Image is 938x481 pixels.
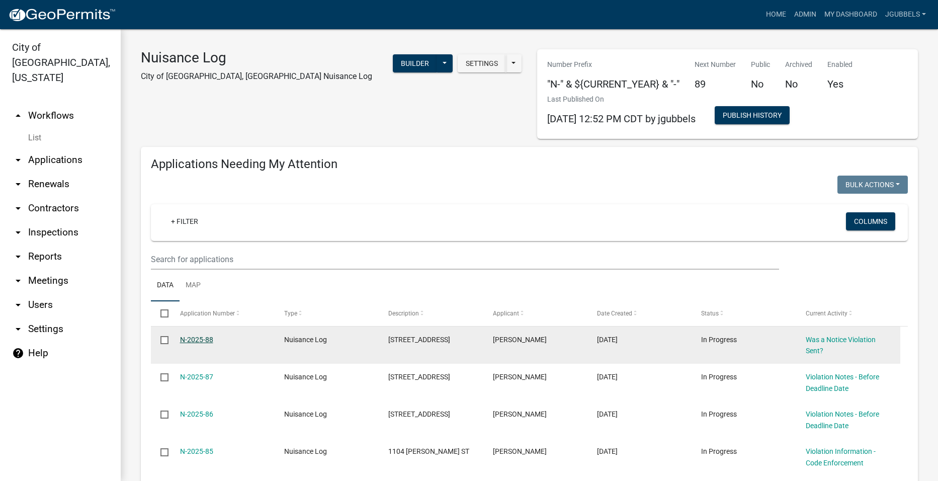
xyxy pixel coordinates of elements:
[587,301,692,326] datatable-header-cell: Date Created
[284,336,327,344] span: Nuisance Log
[695,78,736,90] h5: 89
[597,447,618,455] span: 09/09/2025
[493,410,547,418] span: Jack Gubbels
[180,270,207,302] a: Map
[597,336,618,344] span: 09/15/2025
[881,5,930,24] a: jgubbels
[483,301,587,326] datatable-header-cell: Applicant
[458,54,506,72] button: Settings
[837,176,908,194] button: Bulk Actions
[695,59,736,70] p: Next Number
[12,226,24,238] i: arrow_drop_down
[692,301,796,326] datatable-header-cell: Status
[170,301,274,326] datatable-header-cell: Application Number
[806,447,876,467] a: Violation Information - Code Enforcement
[284,447,327,455] span: Nuisance Log
[180,310,235,317] span: Application Number
[547,59,679,70] p: Number Prefix
[547,78,679,90] h5: "N-" & ${CURRENT_YEAR} & "-"
[180,373,213,381] a: N-2025-87
[715,112,790,120] wm-modal-confirm: Workflow Publish History
[493,447,547,455] span: Jack Gubbels
[796,301,900,326] datatable-header-cell: Current Activity
[388,373,450,381] span: 211 6TH ST
[785,78,812,90] h5: No
[379,301,483,326] datatable-header-cell: Description
[12,202,24,214] i: arrow_drop_down
[163,212,206,230] a: + Filter
[806,410,879,430] a: Violation Notes - Before Deadline Date
[827,78,852,90] h5: Yes
[180,447,213,455] a: N-2025-85
[806,336,876,355] a: Was a Notice Violation Sent?
[180,336,213,344] a: N-2025-88
[701,410,737,418] span: In Progress
[493,373,547,381] span: Jack Gubbels
[701,310,719,317] span: Status
[12,110,24,122] i: arrow_drop_up
[151,270,180,302] a: Data
[388,410,450,418] span: 203 6TH ST
[12,178,24,190] i: arrow_drop_down
[597,373,618,381] span: 09/09/2025
[820,5,881,24] a: My Dashboard
[151,249,779,270] input: Search for applications
[12,275,24,287] i: arrow_drop_down
[547,113,696,125] span: [DATE] 12:52 PM CDT by jgubbels
[12,347,24,359] i: help
[141,49,372,66] h3: Nuisance Log
[493,310,519,317] span: Applicant
[751,78,770,90] h5: No
[388,336,450,344] span: 602 9TH ST
[701,447,737,455] span: In Progress
[151,301,170,326] datatable-header-cell: Select
[806,373,879,392] a: Violation Notes - Before Deadline Date
[493,336,547,344] span: Jack Gubbels
[275,301,379,326] datatable-header-cell: Type
[12,299,24,311] i: arrow_drop_down
[785,59,812,70] p: Archived
[762,5,790,24] a: Home
[701,373,737,381] span: In Progress
[284,410,327,418] span: Nuisance Log
[284,373,327,381] span: Nuisance Log
[715,106,790,124] button: Publish History
[827,59,852,70] p: Enabled
[393,54,437,72] button: Builder
[806,310,847,317] span: Current Activity
[846,212,895,230] button: Columns
[180,410,213,418] a: N-2025-86
[12,154,24,166] i: arrow_drop_down
[597,410,618,418] span: 09/09/2025
[388,310,419,317] span: Description
[284,310,297,317] span: Type
[12,251,24,263] i: arrow_drop_down
[141,70,372,83] p: City of [GEOGRAPHIC_DATA], [GEOGRAPHIC_DATA] Nuisance Log
[388,447,469,455] span: 1104 DURANT ST
[597,310,632,317] span: Date Created
[701,336,737,344] span: In Progress
[751,59,770,70] p: Public
[151,157,908,172] h4: Applications Needing My Attention
[547,94,696,105] p: Last Published On
[790,5,820,24] a: Admin
[12,323,24,335] i: arrow_drop_down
